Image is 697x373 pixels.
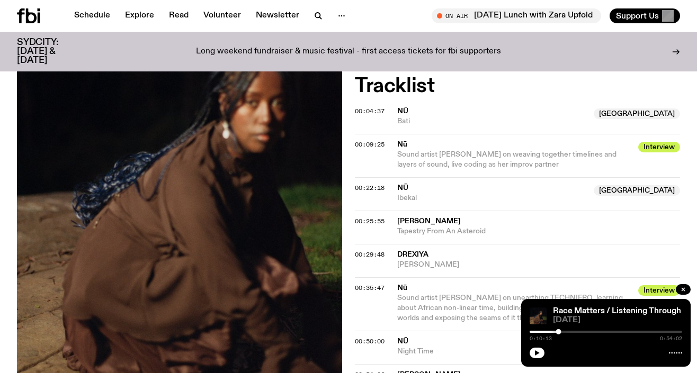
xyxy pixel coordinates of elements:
a: Newsletter [249,8,306,23]
span: 00:04:37 [355,107,385,115]
span: [DATE] [553,316,682,324]
button: 00:09:25 [355,142,385,148]
span: [PERSON_NAME] [397,260,680,270]
p: Long weekend fundraiser & music festival - first access tickets for fbi supporters [196,47,501,57]
span: Nū [397,184,408,192]
button: 00:50:00 [355,339,385,344]
a: Explore [119,8,160,23]
span: 00:09:25 [355,140,385,149]
span: Nū [397,140,632,150]
span: 0:54:02 [660,336,682,341]
a: Volunteer [197,8,247,23]
span: Night Time [397,347,587,357]
span: [GEOGRAPHIC_DATA] [594,185,680,196]
button: 00:22:18 [355,185,385,191]
span: Interview [638,285,680,296]
span: Support Us [616,11,659,21]
span: Ibekal [397,193,587,203]
button: Support Us [610,8,680,23]
span: Sound artist [PERSON_NAME] on weaving together timelines and layers of sound, live coding as her ... [397,151,616,168]
button: 00:29:48 [355,252,385,258]
a: Schedule [68,8,117,23]
span: Sound artist [PERSON_NAME] on unearthing TECHNIFRO, learning about African non-linear time, build... [397,294,628,322]
span: [PERSON_NAME] [397,217,461,225]
span: Interview [638,142,680,152]
img: Fetle crouches in a park at night. They are wearing a long brown garment and looking solemnly int... [530,307,547,324]
span: [GEOGRAPHIC_DATA] [594,108,680,119]
span: 00:35:47 [355,284,385,292]
span: 0:10:13 [530,336,552,341]
span: Drexiya [397,251,428,258]
span: 00:50:00 [355,337,385,345]
h3: SYDCITY: [DATE] & [DATE] [17,38,85,65]
h2: Tracklist [355,77,680,96]
button: 00:35:47 [355,285,385,291]
span: Nū [397,338,408,345]
button: 00:04:37 [355,108,385,114]
a: Read [163,8,195,23]
span: Tapestry From An Asteroid [397,226,680,236]
span: Nū [397,107,408,115]
span: 00:25:55 [355,217,385,225]
span: 00:29:48 [355,250,385,259]
button: 00:25:55 [355,219,385,224]
button: On Air[DATE] Lunch with Zara Upfold [432,8,601,23]
span: Nū [397,283,632,293]
span: Bati [397,116,587,126]
span: 00:22:18 [355,184,385,192]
